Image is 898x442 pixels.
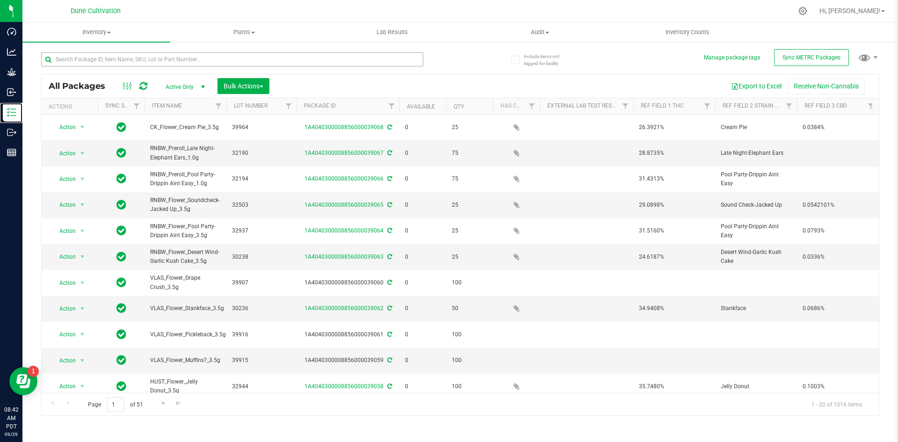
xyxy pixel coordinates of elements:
a: Filter [129,98,145,114]
a: 1A4040300008856000039066 [304,175,384,182]
inline-svg: Dashboard [7,27,16,36]
span: Dune Cultivation [71,7,121,15]
span: Sync from Compliance System [386,227,392,234]
span: 50 [452,304,487,313]
span: All Packages [49,81,115,91]
span: 30238 [232,253,291,261]
span: CK_Flower_Cream Pie_3.5g [150,123,221,132]
span: 35.7480% [639,382,710,391]
span: 32503 [232,201,291,210]
span: RNBW_Flower_Desert Wind-Garlic Kush Cake_3.5g [150,248,221,266]
button: Manage package tags [704,54,760,62]
span: 0 [405,382,441,391]
p: 08:42 AM PDT [4,406,18,431]
span: 25 [452,123,487,132]
span: Sync METRC Packages [782,54,840,61]
a: Available [407,103,435,110]
span: In Sync [116,121,126,134]
span: 0 [405,304,441,313]
span: Action [51,173,76,186]
th: Has COA [493,98,540,115]
a: Inventory [22,22,170,42]
span: select [77,380,88,393]
iframe: Resource center [9,367,37,395]
span: 0 [405,278,441,287]
span: 0 [405,123,441,132]
a: Filter [524,98,540,114]
span: Page of 51 [80,397,151,412]
span: In Sync [116,172,126,185]
span: Action [51,147,76,160]
span: Plants [171,28,318,36]
span: Sync from Compliance System [386,357,392,363]
span: 28.8735% [639,149,710,158]
span: Pool Party-Drippin Aint Easy [721,222,791,240]
span: 39907 [232,278,291,287]
span: 39915 [232,356,291,365]
span: Include items not tagged for facility [524,53,571,67]
span: Bulk Actions [224,82,263,90]
span: 100 [452,382,487,391]
span: Action [51,380,76,393]
span: 100 [452,278,487,287]
span: Sync from Compliance System [386,202,392,208]
span: Action [51,276,76,290]
span: Desert Wind-Garlic Kush Cake [721,248,791,266]
span: RNBW_Flower_Pool Party-Drippin Aint Easy_3.5g [150,222,221,240]
button: Sync METRC Packages [774,49,849,66]
a: 1A4040300008856000039064 [304,227,384,234]
div: 1A4040300008856000039061 [295,330,401,339]
span: select [77,250,88,263]
a: 1A4040300008856000039068 [304,124,384,130]
span: VLAS_Flower_Pickleback_3.5g [150,330,226,339]
iframe: Resource center unread badge [28,366,39,377]
span: select [77,354,88,367]
span: 1 - 20 of 1016 items [804,397,869,411]
span: 39964 [232,123,291,132]
inline-svg: Outbound [7,128,16,137]
span: In Sync [116,224,126,237]
a: Lab Results [318,22,466,42]
span: 0.0336% [803,253,873,261]
a: Sync Status [105,102,141,109]
span: Sync from Compliance System [386,254,392,260]
a: Filter [211,98,226,114]
a: Item Name [152,102,182,109]
a: Go to the next page [157,397,170,410]
span: Action [51,302,76,315]
span: 32937 [232,226,291,235]
a: Filter [700,98,715,114]
span: 0 [405,174,441,183]
inline-svg: Analytics [7,47,16,57]
span: In Sync [116,328,126,341]
span: 0.0686% [803,304,873,313]
span: In Sync [116,250,126,263]
span: 75 [452,174,487,183]
a: Plants [170,22,318,42]
button: Export to Excel [725,78,788,94]
span: Audit [466,28,613,36]
div: 1A4040300008856000039059 [295,356,401,365]
a: Filter [384,98,399,114]
a: Inventory Counts [614,22,761,42]
inline-svg: Inbound [7,87,16,97]
span: VLAS_Flower_Muffins?_3.5g [150,356,221,365]
a: Filter [863,98,879,114]
a: Filter [281,98,297,114]
inline-svg: Grow [7,67,16,77]
span: select [77,276,88,290]
a: 1A4040300008856000039062 [304,305,384,312]
span: 29.0898% [639,201,710,210]
span: In Sync [116,276,126,289]
span: select [77,198,88,211]
span: Cream Pie [721,123,791,132]
span: 30236 [232,304,291,313]
span: Action [51,354,76,367]
span: 31.4313% [639,174,710,183]
span: 34.9408% [639,304,710,313]
span: 25 [452,226,487,235]
span: select [77,328,88,341]
a: 1A4040300008856000039067 [304,150,384,156]
span: Action [51,328,76,341]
